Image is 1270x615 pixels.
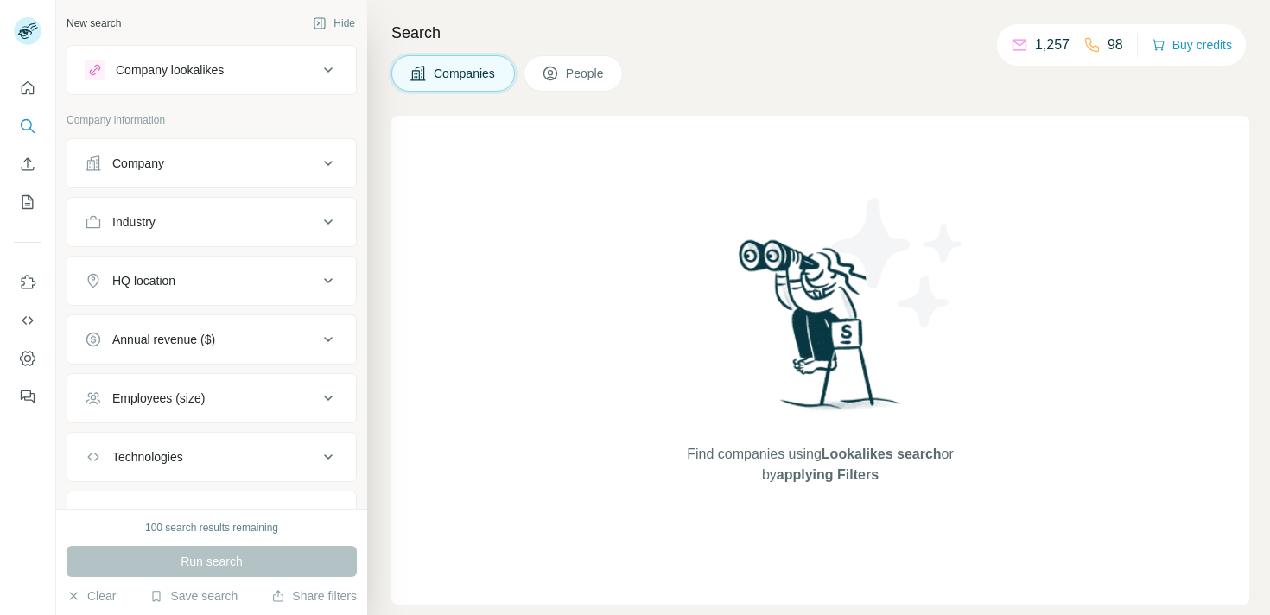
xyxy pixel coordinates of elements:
[67,436,356,478] button: Technologies
[566,65,606,82] span: People
[14,305,41,336] button: Use Surfe API
[1152,33,1232,57] button: Buy credits
[67,260,356,301] button: HQ location
[112,507,165,524] div: Keywords
[112,155,164,172] div: Company
[67,495,356,536] button: Keywords
[14,267,41,298] button: Use Surfe on LinkedIn
[67,319,356,360] button: Annual revenue ($)
[391,21,1249,45] h4: Search
[67,143,356,184] button: Company
[112,272,175,289] div: HQ location
[822,447,942,461] span: Lookalikes search
[112,213,156,231] div: Industry
[14,343,41,374] button: Dashboard
[682,444,958,485] span: Find companies using or by
[271,587,357,605] button: Share filters
[112,448,183,466] div: Technologies
[67,201,356,243] button: Industry
[1035,35,1070,55] p: 1,257
[116,61,224,79] div: Company lookalikes
[67,587,116,605] button: Clear
[149,587,238,605] button: Save search
[145,520,278,536] div: 100 search results remaining
[14,111,41,142] button: Search
[301,10,367,36] button: Hide
[67,16,121,31] div: New search
[14,187,41,218] button: My lists
[14,381,41,412] button: Feedback
[67,377,356,419] button: Employees (size)
[821,185,976,340] img: Surfe Illustration - Stars
[67,112,357,128] p: Company information
[777,467,879,482] span: applying Filters
[14,149,41,180] button: Enrich CSV
[14,73,41,104] button: Quick start
[67,49,356,91] button: Company lookalikes
[731,235,911,428] img: Surfe Illustration - Woman searching with binoculars
[434,65,497,82] span: Companies
[112,390,205,407] div: Employees (size)
[1108,35,1123,55] p: 98
[112,331,215,348] div: Annual revenue ($)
